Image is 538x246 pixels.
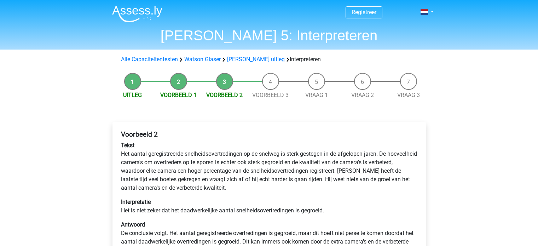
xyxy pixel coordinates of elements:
[112,6,162,22] img: Assessly
[227,56,285,63] a: [PERSON_NAME] uitleg
[206,92,243,98] a: Voorbeeld 2
[160,92,197,98] a: Voorbeeld 1
[106,27,432,44] h1: [PERSON_NAME] 5: Interpreteren
[123,92,142,98] a: Uitleg
[118,55,420,64] div: Interpreteren
[252,92,289,98] a: Voorbeeld 3
[121,198,417,215] p: Het is niet zeker dat het daadwerkelijke aantal snelheidsovertredingen is gegroeid.
[352,9,376,16] a: Registreer
[121,142,134,149] b: Tekst
[184,56,221,63] a: Watson Glaser
[351,92,374,98] a: Vraag 2
[305,92,328,98] a: Vraag 1
[397,92,420,98] a: Vraag 3
[121,141,417,192] p: Het aantal geregistreerde snelheidsovertredingen op de snelweg is sterk gestegen in de afgelopen ...
[121,199,151,205] b: Interpretatie
[121,56,178,63] a: Alle Capaciteitentesten
[121,130,158,138] b: Voorbeeld 2
[121,221,145,228] b: Antwoord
